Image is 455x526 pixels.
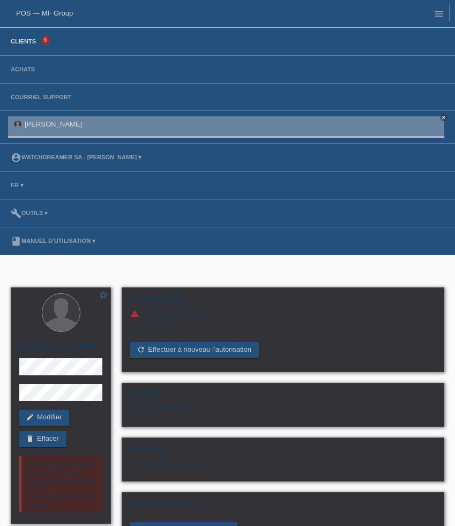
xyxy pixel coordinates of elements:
[130,309,436,318] div: L’autorisation a échoué.
[137,345,145,354] i: refresh
[11,208,21,219] i: build
[11,152,21,163] i: account_circle
[41,36,50,45] span: 6
[11,236,21,247] i: book
[130,293,436,309] h2: Autorisation
[130,309,139,318] i: warning
[5,66,40,72] a: Achats
[434,9,444,19] i: menu
[16,9,73,17] a: POS — MF Group
[440,114,447,121] a: close
[5,210,53,216] a: buildOutils ▾
[130,318,436,334] div: Limite: CHF 0.00
[130,460,346,468] div: Aucun fichier pour le moment
[428,10,450,17] a: menu
[130,389,436,405] h2: Achats
[19,431,66,447] a: deleteEffacer
[19,410,69,426] a: editModifier
[19,342,102,358] h2: [PERSON_NAME]
[19,456,102,513] div: Actuellement aucune limite de crédit ne peut être attribuée au client. Le compte client est bloqué.
[26,434,34,443] i: delete
[5,154,147,160] a: account_circleWatchdreamer SA - [PERSON_NAME] ▾
[130,443,436,460] h2: Fichiers
[25,120,82,128] a: [PERSON_NAME]
[5,182,29,188] a: FR ▾
[26,413,34,421] i: edit
[5,38,41,45] a: Clients
[99,290,108,301] a: star_border
[5,238,101,244] a: bookManuel d’utilisation ▾
[130,342,259,358] a: refreshEffectuer à nouveau l’autorisation
[99,290,108,300] i: star_border
[130,498,436,514] h2: Commentaires
[441,115,446,120] i: close
[5,94,77,100] a: Courriel Support
[130,405,436,421] div: Aucun achat à ce jour.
